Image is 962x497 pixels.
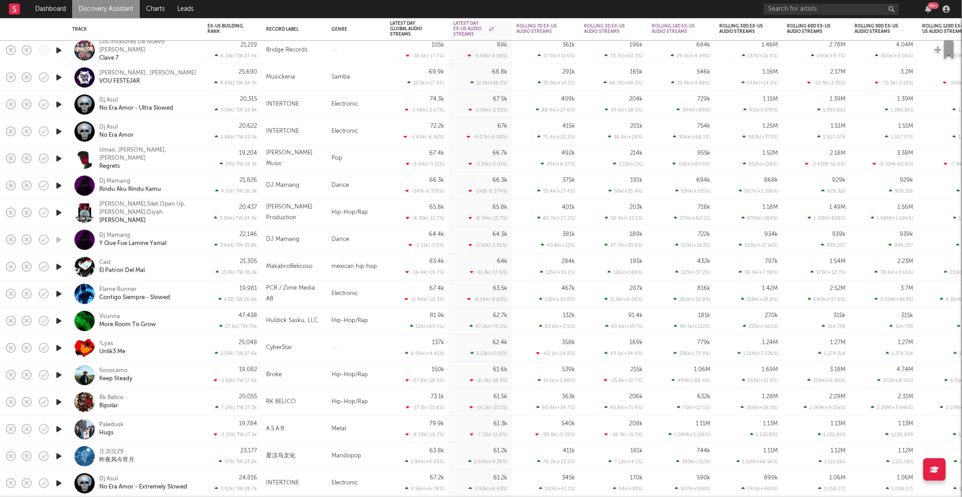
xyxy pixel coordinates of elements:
div: 409k [561,96,575,102]
div: 939,207 [821,242,846,248]
div: 88.4k ( +27.6 % ) [536,107,575,113]
div: 929,316 [889,188,913,194]
div: [PERSON_NAME] Music [266,148,322,170]
div: DJ Mamang [266,235,299,245]
div: 467k [562,285,575,291]
div: -4.07k ( -6.08 % ) [467,134,507,140]
div: 911k ( +379 % ) [743,107,778,113]
a: Caiz [99,259,111,267]
div: [PERSON_NAME],Silet Open Up,[PERSON_NAME],Diyah [99,201,196,217]
div: 315k [901,313,913,318]
div: Bridge Records [266,45,308,56]
div: 117k ( +37.2 % ) [675,269,710,275]
div: 934k [764,231,778,237]
div: INTERTONE [266,126,299,137]
div: Rolling 7D Ex-US Audio Streams [516,23,562,34]
div: 939k [900,231,913,237]
div: 66.7k ( +68.2 % ) [603,80,643,86]
div: VOU FESTEJAR [99,78,140,86]
div: 72.2k [430,123,444,129]
div: Vvunna [99,313,120,321]
div: Rolling 3D Ex-US Audio Streams [584,23,629,34]
div: 165k [630,69,643,75]
div: -249 ( -0.376 % ) [405,188,444,194]
div: 694k [696,177,710,183]
div: 1.51M [898,123,913,129]
div: 66.3k [429,177,444,183]
div: 2.18M [830,150,846,156]
div: 38.9k ( +24 % ) [608,134,643,140]
div: 75.4k ( +22.2 % ) [537,134,575,140]
div: 492k [562,150,575,156]
div: 1.15M [763,96,778,102]
div: 214k [630,150,643,156]
div: 291k [562,69,575,75]
div: 939k [832,231,846,237]
div: PCR / Zime Media AB [266,283,322,305]
div: -70.3k ( -2.15 % ) [875,80,913,86]
div: 1.18M [763,204,778,210]
div: 1.33M ( +829 % ) [808,215,846,221]
div: 83.4k [429,258,444,264]
button: 99+ [925,5,931,13]
a: Flame Runner [99,286,137,294]
div: 207k [630,285,643,291]
div: 83.6k ( +171 % ) [539,323,575,329]
div: 1.25M [763,123,778,129]
a: Keep Steady [99,375,133,383]
div: -4.64k ( -6.42 % ) [404,134,444,140]
div: 1.51M [831,123,846,129]
div: 344k ( +89 % ) [677,107,710,113]
div: 2.88k | TW: 23.5k [207,134,257,140]
div: 1.48M ( +1.68k % ) [871,215,913,221]
div: mexican hip hop [327,253,386,281]
div: 69k [497,42,507,48]
div: 19,981 [239,285,257,291]
a: 庄淇玟29 [99,448,124,456]
div: Hip-Hop/Rap [327,199,386,226]
div: 3.7M [901,285,913,291]
div: 684k [696,42,710,48]
div: 21,305 [240,258,257,264]
a: Dj Asul [99,124,118,132]
div: -3.34k ( -5.01 % ) [469,161,507,167]
div: 66.7k [493,150,507,156]
div: 27.6k | TW: 75k [207,323,257,329]
div: 91.4k [628,313,643,318]
div: 3.2M [901,69,913,75]
div: -2.42M ( -52.6 % ) [805,161,846,167]
div: 20,622 [239,123,257,129]
div: Rolling 30D Ex-US Audio Streams [719,23,764,34]
div: Dj Asul [99,475,118,483]
div: 65.8k [493,204,507,210]
div: 64.3k [493,231,507,237]
a: Umair, [PERSON_NAME], [PERSON_NAME] [99,147,196,163]
div: 270k [765,313,778,318]
div: 50k ( +35.4 % ) [608,188,643,194]
div: 201k [630,123,643,129]
div: 852k ( +128 % ) [743,161,778,167]
a: 昨夜风今宵月 [99,456,134,465]
div: 929k [832,177,846,183]
div: 2.52M [830,285,846,291]
div: 415k [562,123,575,129]
a: Dj Mamang [99,178,130,186]
div: 1.39M [830,96,846,102]
div: 929k [900,177,913,183]
div: Rolling 90D Ex-US Audio Streams [855,23,900,34]
div: 19,204 [239,150,257,156]
div: 64k [497,258,507,264]
div: -52.3k ( -2.35 % ) [807,80,846,86]
div: -8.34k ( -12.7 % ) [469,215,507,221]
input: Search for artists [764,4,899,15]
div: 816k [697,285,710,291]
div: Musickeria [266,72,295,83]
div: 2.78M [829,42,846,48]
div: -8.35k ( -12.7 % ) [406,215,444,221]
div: 534k ( +335 % ) [675,188,710,194]
div: 318k ( +28.8 % ) [741,296,778,302]
div: -18.6k ( -17.7 % ) [406,53,444,59]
